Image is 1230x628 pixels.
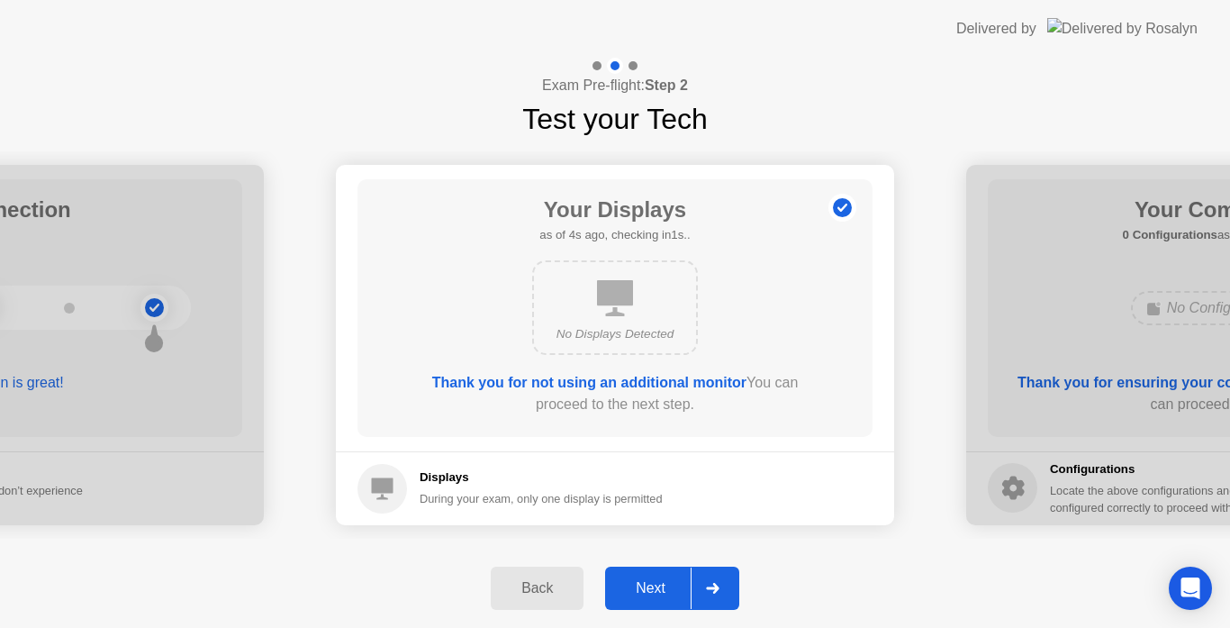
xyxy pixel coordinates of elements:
[542,75,688,96] h4: Exam Pre-flight:
[610,580,691,596] div: Next
[539,226,690,244] h5: as of 4s ago, checking in1s..
[409,372,821,415] div: You can proceed to the next step.
[1047,18,1198,39] img: Delivered by Rosalyn
[491,567,583,610] button: Back
[548,325,682,343] div: No Displays Detected
[956,18,1036,40] div: Delivered by
[539,194,690,226] h1: Your Displays
[496,580,578,596] div: Back
[522,97,708,141] h1: Test your Tech
[645,77,688,93] b: Step 2
[420,490,663,507] div: During your exam, only one display is permitted
[605,567,739,610] button: Next
[432,375,746,390] b: Thank you for not using an additional monitor
[1169,567,1212,610] div: Open Intercom Messenger
[420,469,663,487] h5: Displays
